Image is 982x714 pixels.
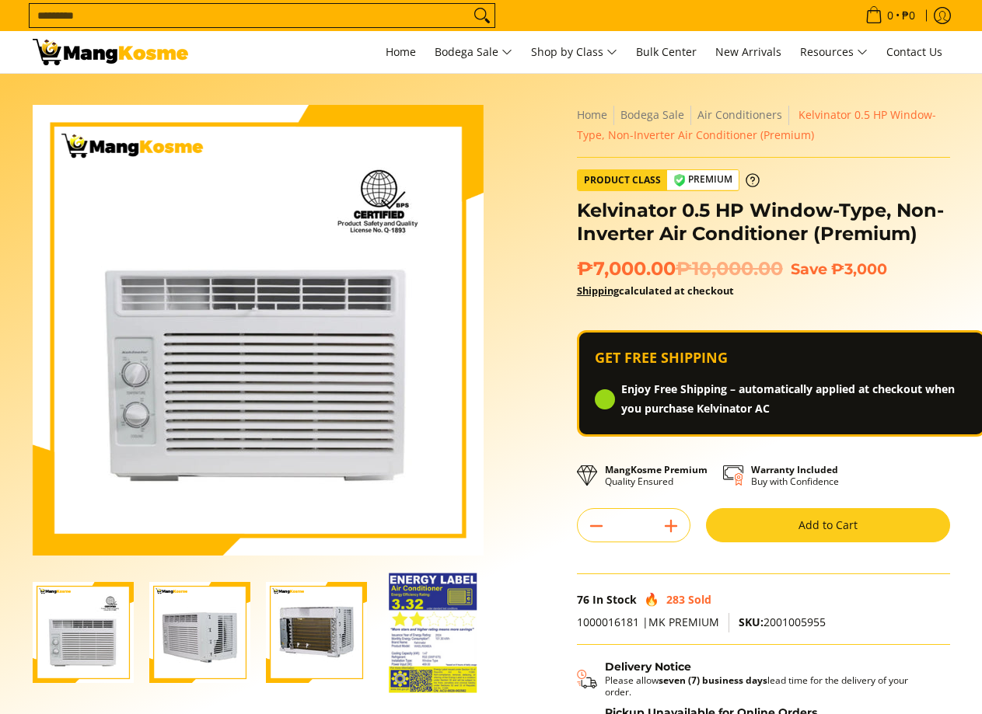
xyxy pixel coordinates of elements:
[676,257,783,280] del: ₱10,000.00
[470,4,494,27] button: Search
[706,508,950,542] button: Add to Cart
[688,592,711,607] span: Sold
[620,107,684,122] a: Bodega Sale
[792,31,875,73] a: Resources
[791,259,827,278] span: Save
[577,592,589,607] span: 76
[900,10,917,21] span: ₱0
[659,674,767,687] strong: seven (7) business days
[577,284,619,298] a: Shipping
[577,169,760,191] a: Product Class Premium
[204,31,950,73] nav: Main Menu
[378,31,424,73] a: Home
[595,348,728,367] span: GET FREE SHIPPING
[531,43,617,62] span: Shop by Class
[605,464,708,487] p: Quality Ensured
[33,105,484,556] img: kelvinator-.5hp-window-type-airconditioner-full-view-mang-kosme
[523,31,625,73] a: Shop by Class
[577,107,607,122] a: Home
[578,170,667,190] span: Product Class
[427,31,520,73] a: Bodega Sale
[673,174,686,186] img: premium-badge-icon.webp
[266,582,367,683] img: Kelvinator 0.5 HP Window-Type, Non-Inverter Air Conditioner (Premium)-3
[628,31,704,73] a: Bulk Center
[605,674,935,698] p: Please allow lead time for the delivery of your order.
[885,10,896,21] span: 0
[435,43,512,62] span: Bodega Sale
[389,573,477,693] img: Kelvinator 0.5 HP Window-Type, Non-Inverter Air Conditioner (Premium)-4
[33,582,134,683] img: kelvinator-.5hp-window-type-airconditioner-full-view-mang-kosme
[708,31,789,73] a: New Arrivals
[697,107,782,122] a: Air Conditioners
[577,199,950,246] h1: Kelvinator 0.5 HP Window-Type, Non-Inverter Air Conditioner (Premium)
[577,284,734,298] strong: calculated at checkout
[800,43,868,62] span: Resources
[861,7,920,24] span: •
[578,514,615,538] button: Subtract
[636,44,697,59] span: Bulk Center
[577,615,719,629] span: 1000016181 |MK PREMIUM
[33,39,188,65] img: Kelvinator 0.5 HP Window-Type Air Conditioner (Premium) l Mang Kosme
[577,257,783,280] span: ₱7,000.00
[751,464,839,487] p: Buy with Confidence
[577,107,936,142] span: Kelvinator 0.5 HP Window-Type, Non-Inverter Air Conditioner (Premium)
[577,660,935,698] button: Shipping & Delivery
[739,615,826,629] span: 2001005955
[149,582,250,683] img: Kelvinator 0.5 HP Window-Type, Non-Inverter Air Conditioner (Premium)-2
[605,463,708,476] strong: MangKosme Premium
[592,592,637,607] span: In Stock
[831,259,887,278] span: ₱3,000
[605,660,691,674] strong: Delivery Notice
[666,592,685,607] span: 283
[715,44,781,59] span: New Arrivals
[739,615,764,629] span: SKU:
[386,44,416,59] span: Home
[652,514,690,538] button: Add
[879,31,950,73] a: Contact Us
[886,44,942,59] span: Contact Us
[751,463,838,476] strong: Warranty Included
[577,105,950,145] nav: Breadcrumbs
[621,380,968,419] span: Enjoy Free Shipping – automatically applied at checkout when you purchase Kelvinator AC
[667,170,739,190] span: Premium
